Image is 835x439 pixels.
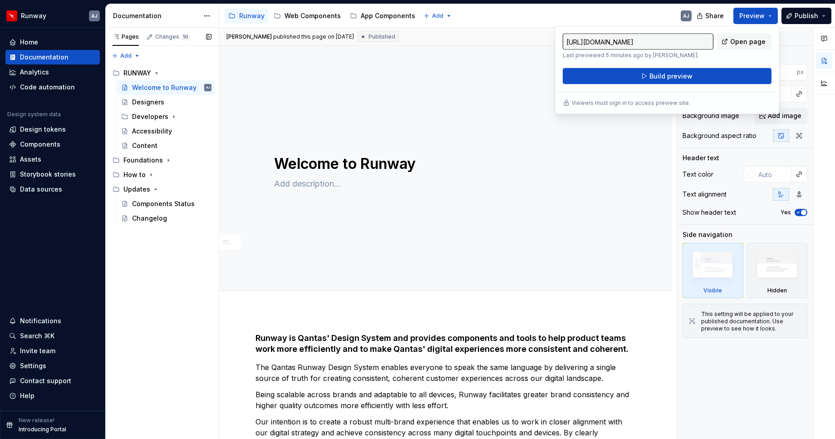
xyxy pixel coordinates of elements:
[123,156,163,165] div: Foundations
[272,153,615,175] textarea: Welcome to Runway
[118,109,215,124] div: Developers
[5,314,100,328] button: Notifications
[683,153,719,163] div: Header text
[123,69,151,78] div: RUNWAY
[19,426,66,433] p: Introducing Portal
[563,68,771,84] button: Build preview
[118,80,215,95] a: Welcome to RunwayAJ
[109,49,143,62] button: Add
[113,11,199,20] div: Documentation
[797,69,804,76] p: px
[5,389,100,403] button: Help
[733,8,778,24] button: Preview
[20,316,61,326] div: Notifications
[239,11,265,20] div: Runway
[20,361,46,370] div: Settings
[683,170,713,179] div: Text color
[649,72,693,81] span: Build preview
[730,37,766,46] span: Open page
[225,9,268,23] a: Runway
[273,33,354,40] div: published this page on [DATE]
[6,10,17,21] img: 6b187050-a3ed-48aa-8485-808e17fcee26.png
[20,331,54,340] div: Search ⌘K
[270,9,344,23] a: Web Components
[132,98,164,107] div: Designers
[683,243,743,298] div: Visible
[20,185,62,194] div: Data sources
[20,125,66,134] div: Design tokens
[692,8,730,24] button: Share
[132,214,167,223] div: Changelog
[5,137,100,152] a: Components
[703,287,722,294] div: Visible
[255,389,636,411] p: Being scalable across brands and adaptable to all devices, Runway facilitates greater brand consi...
[20,376,71,385] div: Contact support
[132,141,157,150] div: Content
[361,11,415,20] div: App Components
[109,153,215,168] div: Foundations
[109,66,215,80] div: RUNWAY
[5,344,100,358] a: Invite team
[132,83,196,92] div: Welcome to Runway
[113,33,139,40] div: Pages
[563,52,713,59] p: Last previewed 5 minutes ago by [PERSON_NAME].
[155,33,190,40] div: Changes
[368,33,395,40] span: Published
[705,11,724,20] span: Share
[795,11,818,20] span: Publish
[132,199,195,208] div: Components Status
[683,230,732,239] div: Side navigation
[118,124,215,138] a: Accessibility
[20,391,34,400] div: Help
[5,35,100,49] a: Home
[5,122,100,137] a: Design tokens
[683,111,739,120] div: Background image
[683,190,727,199] div: Text alignment
[255,333,636,355] h4: Runway is Qantas' Design System and provides components and tools to help product teams work more...
[20,170,76,179] div: Storybook stories
[2,6,103,25] button: RunwayAJ
[683,131,756,140] div: Background aspect ratio
[5,329,100,343] button: Search ⌘K
[717,34,771,50] a: Open page
[20,83,75,92] div: Code automation
[181,33,190,40] span: 10
[432,12,443,20] span: Add
[755,108,807,124] button: Add image
[225,7,419,25] div: Page tree
[755,166,791,183] input: Auto
[206,83,210,92] div: AJ
[123,170,146,179] div: How to
[123,185,150,194] div: Updates
[768,111,801,120] span: Add image
[572,99,690,107] p: Viewers must sign in to access preview site.
[120,52,132,59] span: Add
[762,64,797,80] input: Auto
[118,211,215,226] a: Changelog
[109,182,215,197] div: Updates
[255,362,636,384] p: The Qantas Runway Design System enables everyone to speak the same language by delivering a singl...
[7,111,61,118] div: Design system data
[20,155,41,164] div: Assets
[19,417,54,424] p: New release!
[781,8,831,24] button: Publish
[91,12,98,20] div: AJ
[683,12,689,20] div: AJ
[285,11,341,20] div: Web Components
[20,140,60,149] div: Components
[226,33,272,40] span: [PERSON_NAME]
[747,243,808,298] div: Hidden
[109,168,215,182] div: How to
[683,208,736,217] div: Show header text
[421,10,455,22] button: Add
[739,11,765,20] span: Preview
[132,127,172,136] div: Accessibility
[781,209,791,216] label: Yes
[118,138,215,153] a: Content
[5,80,100,94] a: Code automation
[109,66,215,226] div: Page tree
[701,311,801,332] div: This setting will be applied to your published documentation. Use preview to see how it looks.
[21,11,46,20] div: Runway
[5,374,100,388] button: Contact support
[5,359,100,373] a: Settings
